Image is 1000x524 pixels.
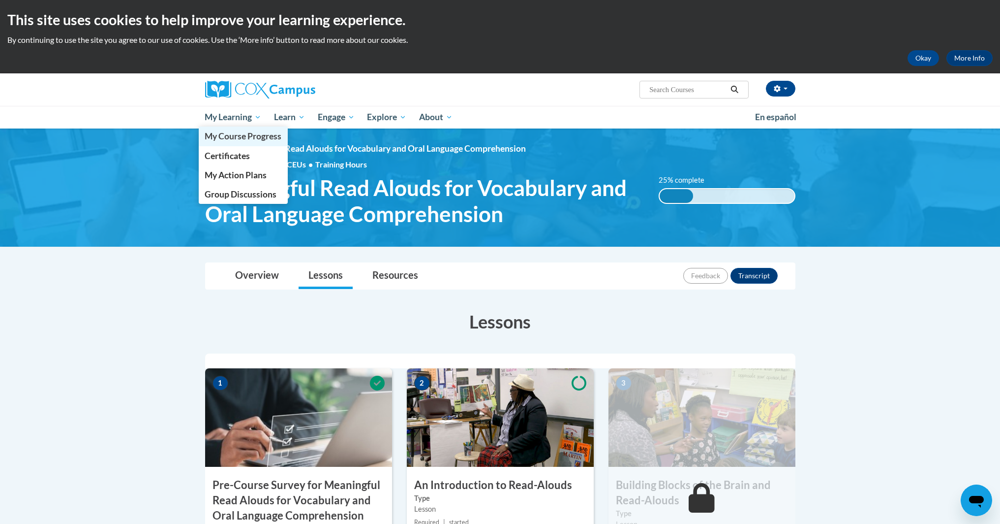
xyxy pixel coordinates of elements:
h3: Building Blocks of the Brain and Read-Alouds [608,478,795,508]
span: 0.20 CEUs [270,159,315,170]
span: About [419,111,453,123]
h2: This site uses cookies to help improve your learning experience. [7,10,993,30]
a: My Course Progress [199,127,288,146]
span: My Action Plans [205,170,267,180]
a: Overview [225,263,289,289]
span: Meaningful Read Alouds for Vocabulary and Oral Language Comprehension [240,143,526,154]
a: Learn [268,106,311,129]
span: My Learning [205,111,261,123]
input: Search Courses [648,84,727,96]
button: Search [727,84,742,96]
span: 1 [212,376,228,391]
span: Meaningful Read Alouds for Vocabulary and Oral Language Comprehension [205,175,644,227]
iframe: Button to launch messaging window, conversation in progress [961,485,992,516]
img: Cox Campus [205,81,315,98]
a: Group Discussions [199,185,288,204]
h3: An Introduction to Read-Alouds [407,478,594,493]
span: Certificates [205,151,250,161]
img: Course Image [608,368,795,467]
div: Main menu [190,106,810,129]
button: Feedback [683,268,728,284]
a: Resources [363,263,428,289]
button: Account Settings [766,81,795,97]
span: My Course Progress [205,131,281,141]
a: En español [749,107,803,128]
label: Type [414,493,586,504]
label: Type [616,508,788,519]
button: Transcript [730,268,778,284]
span: 3 [616,376,632,391]
label: 25% complete [659,175,715,186]
a: Lessons [299,263,353,289]
a: About [413,106,459,129]
h3: Lessons [205,309,795,334]
span: Group Discussions [205,189,276,199]
h3: Pre-Course Survey for Meaningful Read Alouds for Vocabulary and Oral Language Comprehension [205,478,392,523]
div: 25% complete [660,189,693,203]
a: Engage [311,106,361,129]
a: More Info [946,50,993,66]
span: Training Hours [315,160,367,169]
img: Course Image [205,368,392,467]
span: En español [755,112,796,122]
a: Explore [361,106,413,129]
a: Certificates [199,146,288,165]
span: Explore [367,111,406,123]
span: • [308,160,313,169]
button: Okay [908,50,939,66]
span: 2 [414,376,430,391]
img: Course Image [407,368,594,467]
a: My Learning [199,106,268,129]
span: Engage [318,111,355,123]
div: Lesson [414,504,586,515]
a: Cox Campus [205,81,392,98]
span: Learn [274,111,305,123]
a: My Action Plans [199,165,288,185]
p: By continuing to use the site you agree to our use of cookies. Use the ‘More info’ button to read... [7,34,993,45]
